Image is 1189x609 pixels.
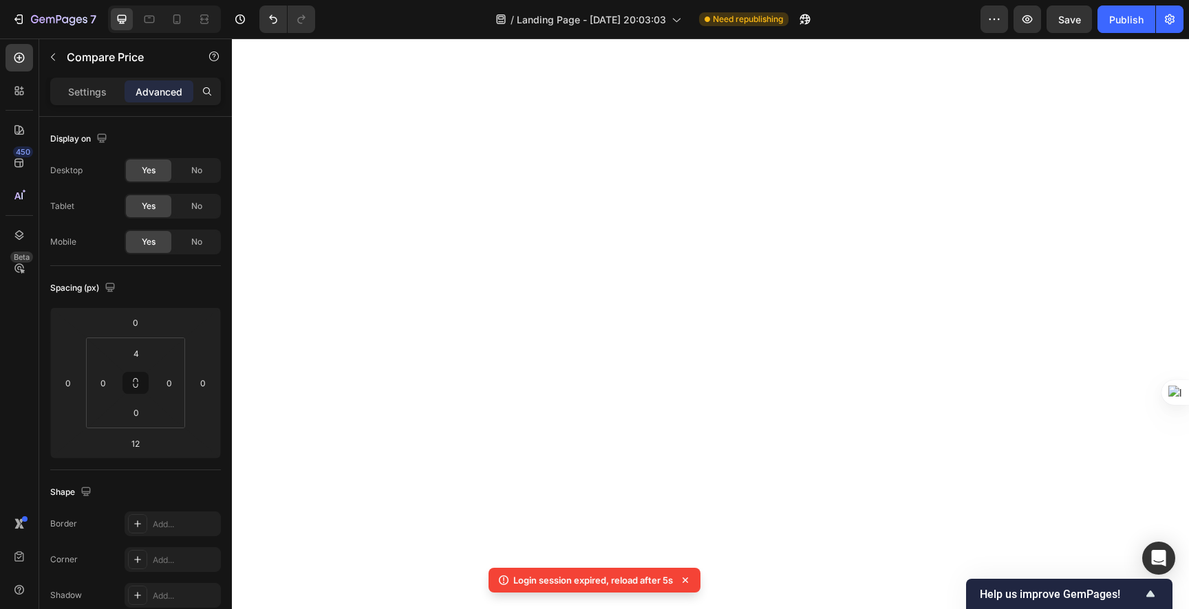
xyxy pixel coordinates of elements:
input: 12 [122,433,149,454]
div: Add... [153,590,217,602]
div: Open Intercom Messenger [1142,542,1175,575]
button: 7 [6,5,103,33]
p: Settings [68,85,107,99]
p: Advanced [136,85,182,99]
span: Help us improve GemPages! [980,588,1142,601]
span: / [511,12,514,27]
div: Tablet [50,200,74,212]
span: Need republishing [713,13,783,25]
input: 0px [122,402,150,423]
div: Corner [50,553,78,566]
input: 0px [93,373,114,393]
p: Compare Price [67,49,184,65]
span: No [191,200,202,212]
input: xs [122,343,150,364]
div: 450 [13,146,33,157]
button: Show survey - Help us improve GemPages! [980,586,1159,602]
p: Login session expired, reload after 5s [513,573,673,587]
button: Save [1047,5,1092,33]
span: No [191,164,202,177]
input: 0 [58,373,78,393]
div: Beta [10,252,33,263]
div: Add... [153,554,217,566]
iframe: Design area [232,38,1189,609]
span: Landing Page - [DATE] 20:03:03 [517,12,666,27]
div: Desktop [50,164,83,177]
div: Spacing (px) [50,279,118,298]
span: Save [1058,14,1081,25]
span: Yes [142,200,156,212]
input: 0 [193,373,213,393]
input: 0 [122,312,149,333]
div: Display on [50,130,110,148]
input: 0px [159,373,180,393]
div: Shadow [50,589,82,601]
span: No [191,236,202,248]
button: Publish [1097,5,1155,33]
div: Shape [50,483,94,502]
span: Yes [142,164,156,177]
span: Yes [142,236,156,248]
div: Border [50,518,77,530]
div: Mobile [50,236,76,248]
div: Add... [153,518,217,531]
div: Publish [1109,12,1144,27]
div: Undo/Redo [259,5,315,33]
p: 7 [90,11,96,27]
